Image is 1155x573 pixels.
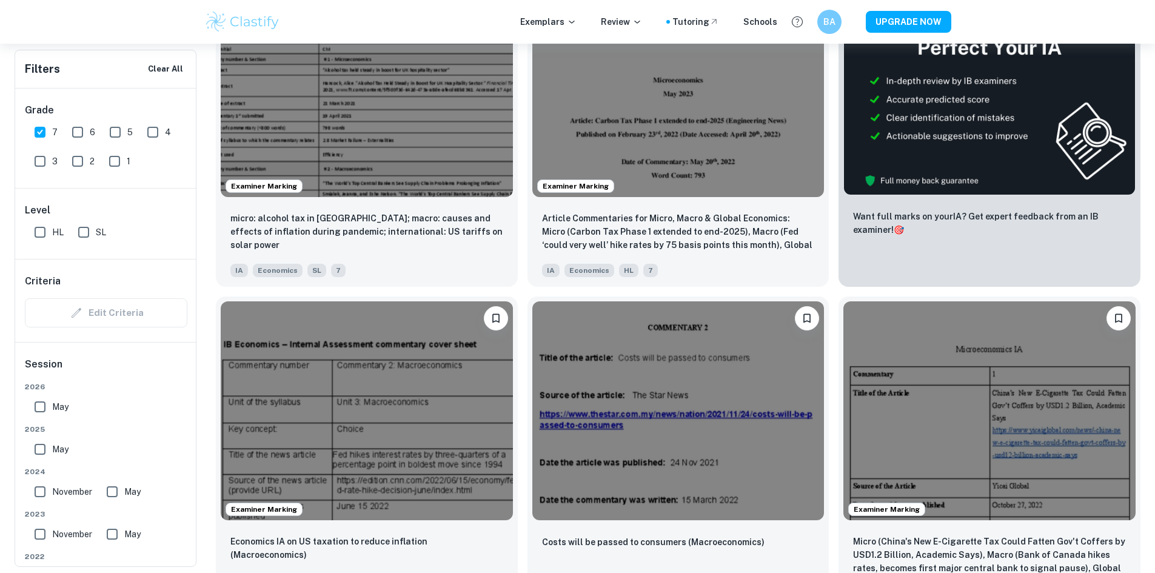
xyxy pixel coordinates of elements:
[90,126,95,139] span: 6
[230,535,503,561] p: Economics IA on US taxation to reduce inflation (Macroeconomics)
[25,103,187,118] h6: Grade
[52,528,92,541] span: November
[542,264,560,277] span: IA
[484,306,508,330] button: Bookmark
[542,212,815,253] p: Article Commentaries for Micro, Macro & Global Economics: Micro (Carbon Tax Phase 1 extended to e...
[25,274,61,289] h6: Criteria
[25,551,187,562] span: 2022
[619,264,638,277] span: HL
[96,226,106,239] span: SL
[124,485,141,498] span: May
[52,485,92,498] span: November
[538,181,614,192] span: Examiner Marking
[230,264,248,277] span: IA
[52,226,64,239] span: HL
[843,301,1136,520] img: Economics IA example thumbnail: Micro (China's New E-Cigarette Tax Could
[307,264,326,277] span: SL
[226,181,302,192] span: Examiner Marking
[795,306,819,330] button: Bookmark
[253,264,303,277] span: Economics
[127,126,133,139] span: 5
[145,60,186,78] button: Clear All
[743,15,777,28] a: Schools
[124,528,141,541] span: May
[230,212,503,252] p: micro: alcohol tax in UK; macro: causes and effects of inflation during pandemic; international: ...
[25,509,187,520] span: 2023
[52,400,69,414] span: May
[90,155,95,168] span: 2
[532,301,825,520] img: Economics IA example thumbnail: Costs will be passed to consumers (Macro
[787,12,808,32] button: Help and Feedback
[226,504,302,515] span: Examiner Marking
[165,126,171,139] span: 4
[564,264,614,277] span: Economics
[331,264,346,277] span: 7
[643,264,658,277] span: 7
[894,225,904,235] span: 🎯
[25,61,60,78] h6: Filters
[127,155,130,168] span: 1
[52,443,69,456] span: May
[25,357,187,381] h6: Session
[25,424,187,435] span: 2025
[52,155,58,168] span: 3
[849,504,925,515] span: Examiner Marking
[542,535,765,549] p: Costs will be passed to consumers (Macroeconomics)
[25,381,187,392] span: 2026
[672,15,719,28] a: Tutoring
[221,301,513,520] img: Economics IA example thumbnail: Economics IA on US taxation to reduce in
[822,15,836,28] h6: BA
[853,210,1126,236] p: Want full marks on your IA ? Get expert feedback from an IB examiner!
[25,203,187,218] h6: Level
[204,10,281,34] img: Clastify logo
[866,11,951,33] button: UPGRADE NOW
[601,15,642,28] p: Review
[25,298,187,327] div: Criteria filters are unavailable when searching by topic
[817,10,842,34] button: BA
[52,126,58,139] span: 7
[25,466,187,477] span: 2024
[520,15,577,28] p: Exemplars
[1106,306,1131,330] button: Bookmark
